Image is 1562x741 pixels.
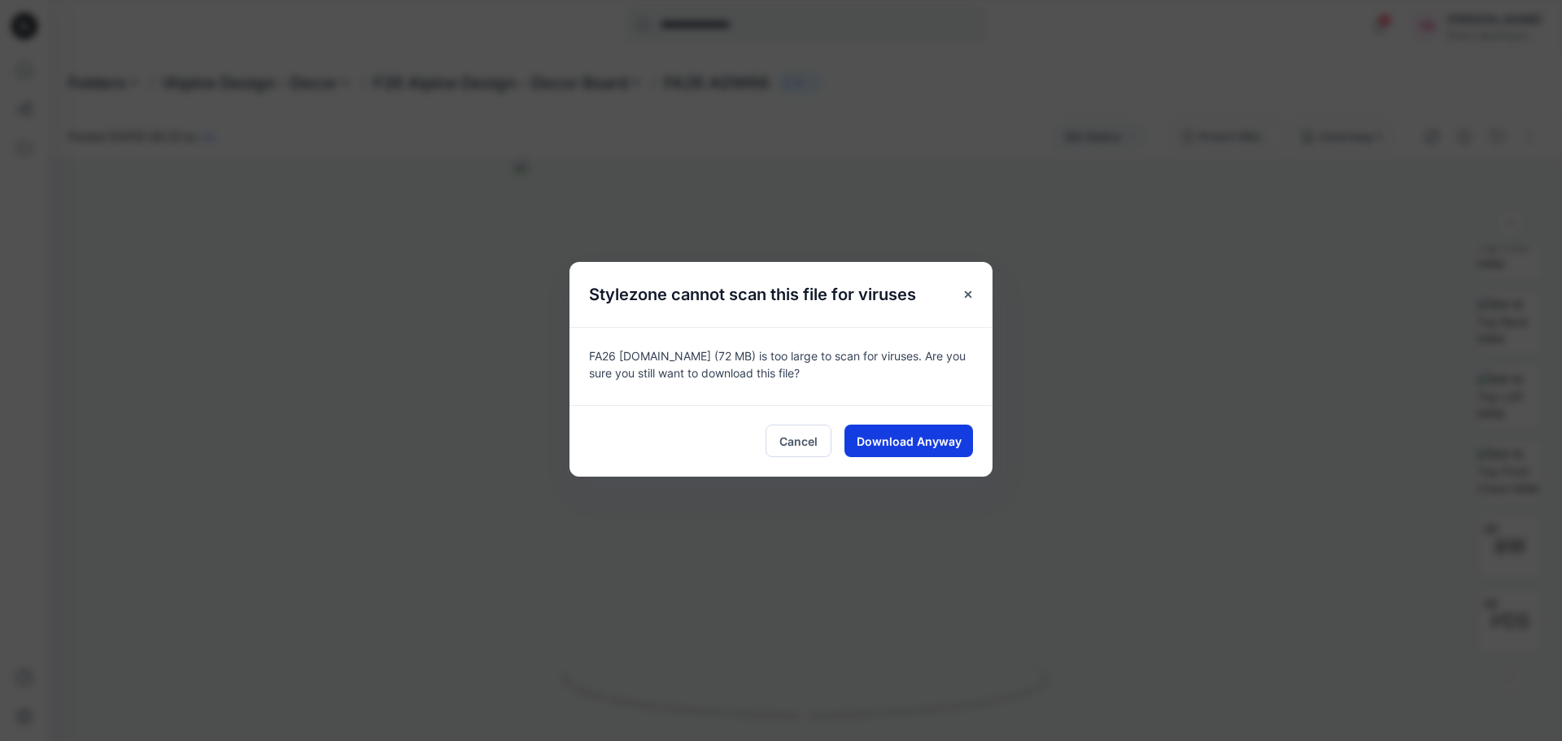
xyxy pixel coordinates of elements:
button: Close [953,280,983,309]
div: FA26 [DOMAIN_NAME] (72 MB) is too large to scan for viruses. Are you sure you still want to downl... [569,327,993,405]
button: Download Anyway [844,425,973,457]
button: Cancel [766,425,831,457]
h5: Stylezone cannot scan this file for viruses [569,262,936,327]
span: Download Anyway [857,433,962,450]
span: Cancel [779,433,818,450]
